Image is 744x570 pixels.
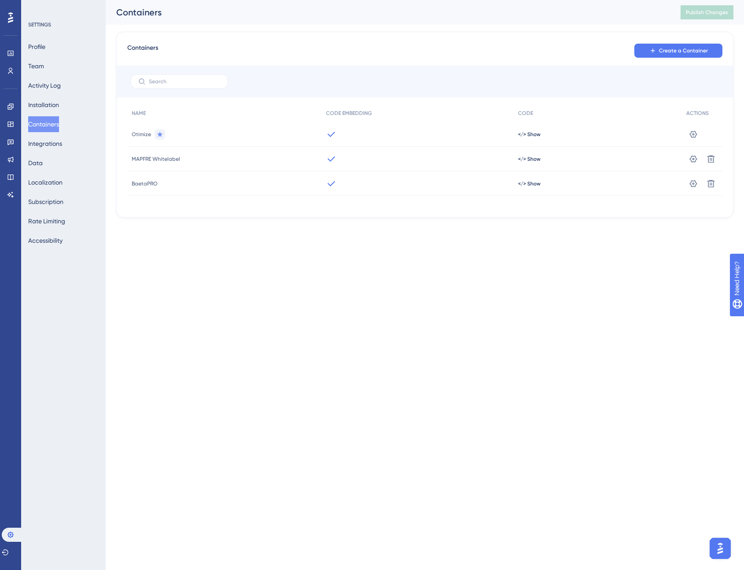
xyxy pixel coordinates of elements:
[28,97,59,113] button: Installation
[28,58,44,74] button: Team
[686,9,728,16] span: Publish Changes
[659,47,708,54] span: Create a Container
[28,174,63,190] button: Localization
[132,155,180,163] span: MAPFRE Whitelabel
[681,5,733,19] button: Publish Changes
[21,2,55,13] span: Need Help?
[28,155,43,171] button: Data
[326,110,372,117] span: CODE EMBEDDING
[132,110,146,117] span: NAME
[132,180,158,187] span: BaetaPRO
[28,233,63,248] button: Accessibility
[149,78,220,85] input: Search
[28,21,100,28] div: SETTINGS
[116,6,659,19] div: Containers
[518,131,540,138] button: </> Show
[518,180,540,187] button: </> Show
[518,110,533,117] span: CODE
[28,39,45,55] button: Profile
[707,535,733,562] iframe: UserGuiding AI Assistant Launcher
[28,116,59,132] button: Containers
[132,131,151,138] span: Otimize
[686,110,709,117] span: ACTIONS
[28,136,62,152] button: Integrations
[127,43,158,59] span: Containers
[518,155,540,163] button: </> Show
[28,194,63,210] button: Subscription
[28,213,65,229] button: Rate Limiting
[28,78,61,93] button: Activity Log
[634,44,722,58] button: Create a Container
